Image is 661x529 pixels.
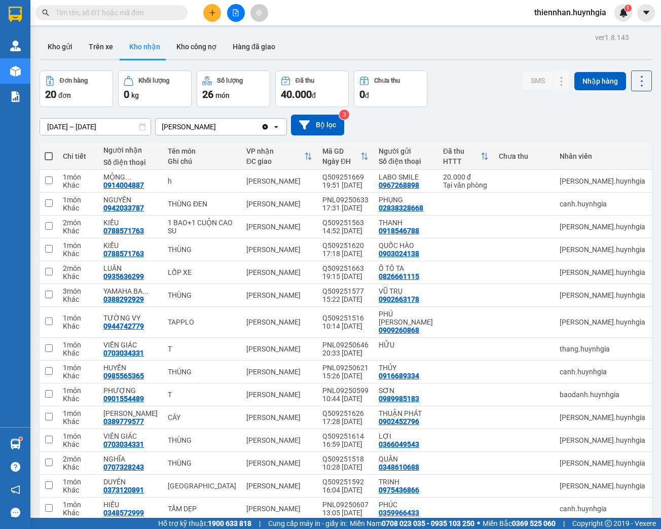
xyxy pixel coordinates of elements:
div: Q509251626 [322,409,369,417]
div: 0388292929 [103,295,144,303]
div: 20.000 đ [443,173,489,181]
div: 1 món [63,196,93,204]
div: [PERSON_NAME] [246,245,312,254]
span: đ [312,91,316,99]
svg: open [272,123,280,131]
button: caret-down [637,4,655,22]
div: Đã thu [443,147,481,155]
div: PHỤNG [379,196,433,204]
button: Kho gửi [40,34,81,59]
div: Khác [63,250,93,258]
div: Q509251614 [322,432,369,440]
span: 0 [124,88,129,100]
span: đ [365,91,369,99]
div: Khác [63,417,93,426]
div: 0989985183 [379,395,419,403]
div: 10:44 [DATE] [322,395,369,403]
div: 13:05 [DATE] [322,509,369,517]
div: NGHĨA [103,455,158,463]
span: aim [255,9,263,16]
div: canh.huynhgia [560,505,645,513]
div: 1 món [63,314,93,322]
div: THÙNG [168,459,236,467]
div: nguyen.huynhgia [560,223,645,231]
div: Mã GD [322,147,360,155]
input: Select a date range. [40,119,151,135]
button: Đã thu40.000đ [275,70,349,107]
div: [PERSON_NAME] [246,482,312,490]
span: ... [142,287,149,295]
div: 0935636299 [103,272,144,280]
div: Tên món [168,147,236,155]
div: Q509251577 [322,287,369,295]
div: Khác [63,227,93,235]
div: PHÚC [379,501,433,509]
span: | [563,518,565,529]
span: Hỗ trợ kỹ thuật: [158,518,251,529]
img: warehouse-icon [10,66,21,77]
span: thiennhan.huynhgia [526,6,614,19]
div: HUYỀN [103,364,158,372]
div: Khác [63,204,93,212]
div: Khối lượng [138,77,169,84]
div: 0348610688 [379,463,419,471]
strong: 0708 023 035 - 0935 103 250 [382,519,474,527]
div: nguyen.huynhgia [560,245,645,254]
input: Tìm tên, số ĐT hoặc mã đơn [56,7,175,18]
div: 19:51 [DATE] [322,181,369,189]
div: nguyen.huynhgia [560,482,645,490]
div: PNL09250621 [322,364,369,372]
div: 2 món [63,219,93,227]
div: T [168,391,236,399]
div: 3 món [63,287,93,295]
div: h [168,177,236,185]
div: 17:28 [DATE] [322,417,369,426]
div: 1 món [63,386,93,395]
div: 17:18 [DATE] [322,250,369,258]
sup: 1 [625,5,632,12]
div: 17:31 [DATE] [322,204,369,212]
div: Q509251669 [322,173,369,181]
button: Trên xe [81,34,121,59]
button: Đơn hàng20đơn [40,70,113,107]
span: plus [209,9,216,16]
div: THUẬN PHÁT [379,409,433,417]
div: nguyen.huynhgia [560,318,645,326]
div: Ngày ĐH [322,157,360,165]
div: 10:14 [DATE] [322,322,369,330]
div: baodanh.huynhgia [560,391,645,399]
div: PNL09250633 [322,196,369,204]
div: 0366049543 [379,440,419,448]
span: Miền Nam [350,518,474,529]
div: [PERSON_NAME] [246,345,312,353]
div: Khác [63,322,93,330]
div: LUÂN [103,264,158,272]
div: nguyen.huynhgia [560,177,645,185]
span: 0 [359,88,365,100]
span: kg [131,91,139,99]
th: Toggle SortBy [241,143,317,170]
div: TẤM DẸP [168,505,236,513]
div: HỒNG CẨM [103,409,158,417]
div: HỮU [379,341,433,349]
span: question-circle [11,462,20,472]
input: Selected Diên Khánh. [217,122,218,132]
div: 0918546788 [379,227,419,235]
div: 0788571763 [103,250,144,258]
div: 0944742779 [103,322,144,330]
div: THỦY [379,364,433,372]
div: Chi tiết [63,152,93,160]
div: nguyen.huynhgia [560,268,645,276]
button: Kho công nợ [168,34,225,59]
div: Q509251620 [322,241,369,250]
div: [PERSON_NAME] [162,122,216,132]
div: HIẾU [103,501,158,509]
div: THÙNG [168,436,236,444]
strong: 1900 633 818 [208,519,251,527]
div: Khác [63,440,93,448]
div: T [168,345,236,353]
span: caret-down [642,8,651,17]
div: 0985565365 [103,372,144,380]
span: copyright [605,520,612,527]
div: 1 món [63,432,93,440]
